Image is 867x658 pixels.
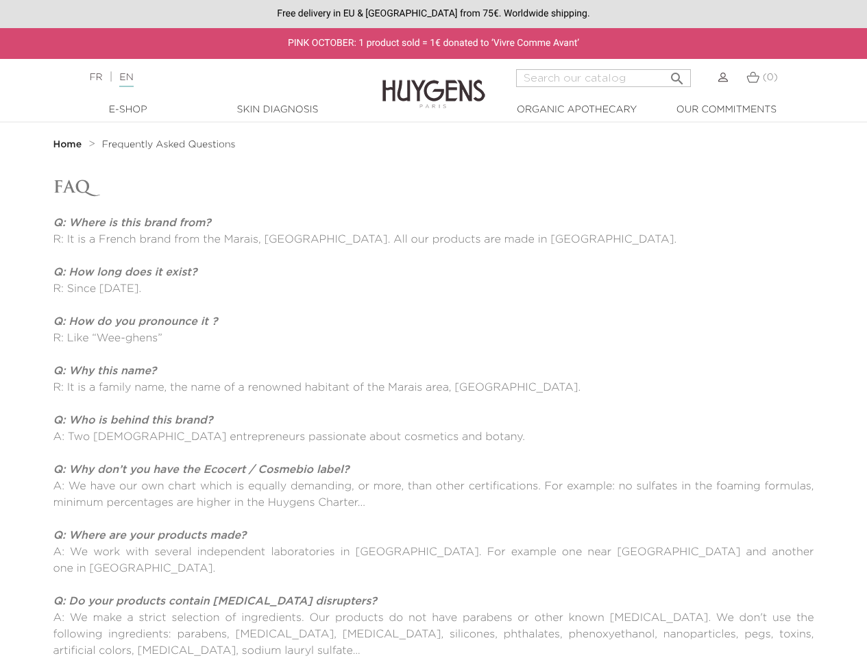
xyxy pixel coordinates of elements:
[119,73,133,87] a: EN
[516,69,691,87] input: Search
[665,65,689,84] button: 
[53,267,197,278] strong: Q: How long does it exist?
[209,103,346,117] a: Skin Diagnosis
[658,103,795,117] a: Our commitments
[82,69,351,86] div: |
[53,429,814,446] p: A: Two [DEMOGRAPHIC_DATA] entrepreneurs passionate about cosmetics and botany.
[53,218,211,229] em: Q: Where is this brand from?
[102,139,236,150] a: Frequently Asked Questions
[53,596,377,607] strong: Q: Do your products contain [MEDICAL_DATA] disrupters?
[509,103,646,117] a: Organic Apothecary
[89,73,102,82] a: FR
[53,465,350,476] strong: Q: Why don’t you have the Ecocert / Cosmebio label?
[53,177,90,197] span: FAQ
[53,330,814,347] p: R: Like “Wee-ghens”
[669,66,685,83] i: 
[53,531,247,541] strong: Q: Where are your products made?
[53,544,814,577] p: A: We work with several independent laboratories in [GEOGRAPHIC_DATA]. For example one near [GEOG...
[53,478,814,511] p: A: We have our own chart which is equally demanding, or more, than other certifications. For exam...
[53,380,814,396] p: R: It is a family name, the name of a renowned habitant of the Marais area, [GEOGRAPHIC_DATA].
[53,140,82,149] strong: Home
[53,232,814,248] p: R: It is a French brand from the Marais, [GEOGRAPHIC_DATA]. All our products are made in [GEOGRAP...
[53,415,213,426] strong: Q: Who is behind this brand?
[102,140,236,149] span: Frequently Asked Questions
[53,317,218,328] strong: Q: How do you pronounce it ?
[382,58,485,110] img: Huygens
[60,103,197,117] a: E-Shop
[53,139,85,150] a: Home
[53,366,157,377] strong: Q: Why this name?
[763,73,778,82] span: (0)
[53,281,814,297] p: R: Since [DATE].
